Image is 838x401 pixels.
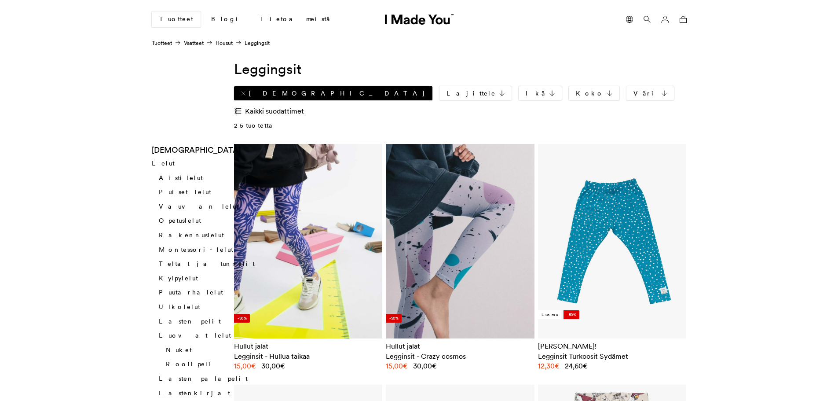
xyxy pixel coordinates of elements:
[439,86,512,100] a: Lajittele
[583,361,588,370] font: €
[555,361,560,370] font: €
[152,145,241,155] font: [DEMOGRAPHIC_DATA]
[159,15,193,23] font: Tuotteet
[216,40,233,46] a: Housut
[386,144,534,338] img: Legginsit - Crazy cosmos
[234,104,311,118] a: Kaikki suodattimet
[246,121,279,129] font: tuotetta
[569,86,619,100] a: Koko
[159,389,230,397] a: Lastenkirjat
[260,15,331,23] font: Tietoa meistä
[538,361,555,370] font: 12,30
[159,231,224,239] a: Rakennuslelut
[159,217,201,225] a: Opetuslelut
[386,342,420,350] font: Hullut jalat
[526,89,546,97] font: Ikä
[245,107,304,115] font: Kaikki suodattimet
[234,86,432,100] a: [DEMOGRAPHIC_DATA]
[565,361,583,370] font: 24,60
[253,12,338,27] a: Tietoa meistä
[159,174,203,182] a: Aistilelut
[166,361,215,368] a: Roolipeli
[403,361,408,370] font: €
[159,332,231,340] a: Luovat lelut
[386,341,534,371] a: Hullut jalat Legginsit - Crazy cosmos 30,00€ 15,00€
[413,361,432,370] font: 30,00
[159,303,200,311] a: Ulkolelut
[542,312,558,317] font: Luomu
[234,144,383,338] a: Legginsit - Hullua taikaa -50%
[245,40,270,46] font: Leggingsit
[576,89,604,97] font: Koko
[446,89,496,97] font: Lajittele
[159,274,198,282] a: Kylpylelut
[152,11,201,27] a: Tuotteet
[159,188,211,196] a: Puiset lelut
[234,60,301,78] font: Leggingsit
[432,361,437,370] font: €
[538,352,628,361] font: Legginsit Turkoosit Sydämet
[545,154,679,329] img: Legginsit Turkoosit Sydämet
[166,346,192,354] a: Nuket
[538,144,687,338] a: Legginsit Turkoosit Sydämet Luomu -50%
[386,361,403,370] font: 15,00
[280,361,285,370] font: €
[234,144,383,338] img: Legginsit - Hullua taikaa
[234,341,383,371] a: Hullut jalat Legginsit - Hullua taikaa 30,00€ 15,00€
[538,342,596,350] font: [PERSON_NAME]!
[234,121,246,129] font: 25
[211,15,242,23] font: Blogi
[184,40,204,46] a: Vaatteet
[159,317,221,325] a: Lasten pelit
[519,86,562,100] a: Ikä
[633,89,658,97] font: Väri
[159,246,233,254] a: Montessori-lelut
[159,289,223,297] a: Puutarhalelut
[538,341,687,371] a: [PERSON_NAME]! Legginsit Turkoosit Sydämet 24,60€ 12,30€
[386,352,466,361] font: Legginsit - Crazy cosmos
[159,260,255,268] a: Teltat ja tunnelit
[159,375,248,383] a: Lasten palapelit
[152,40,172,46] a: Tuotteet
[152,159,175,167] a: Lelut
[626,86,674,100] a: Väri
[386,144,534,338] a: Legginsit - Crazy cosmos -50%
[159,202,238,210] a: Vauvan lelut
[249,89,425,97] font: [DEMOGRAPHIC_DATA]
[389,316,398,320] font: -50%
[567,312,576,317] font: -50%
[204,12,249,27] a: Blogi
